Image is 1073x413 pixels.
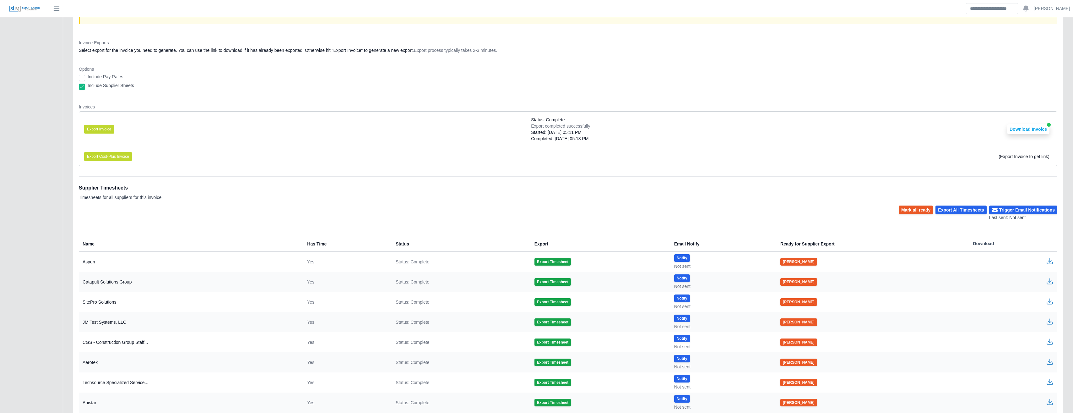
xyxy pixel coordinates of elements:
button: [PERSON_NAME] [780,318,817,326]
div: Not sent [674,263,770,269]
td: Catapult Solutions Group [79,272,302,292]
dt: Options [79,66,1057,72]
span: Status: Complete [396,319,429,325]
th: Name [79,236,302,252]
span: Status: Complete [396,379,429,386]
th: Has Time [302,236,391,252]
button: Notify [674,395,690,403]
button: Export Timesheet [534,339,571,346]
button: [PERSON_NAME] [780,379,817,386]
td: Yes [302,292,391,312]
button: Export Timesheet [534,399,571,406]
a: Download Invoice [1007,127,1049,132]
span: Status: Complete [531,117,565,123]
button: Notify [674,254,690,262]
div: Last sent: Not sent [989,214,1057,221]
th: Ready for Supplier Export [775,236,968,252]
button: Export Timesheet [534,359,571,366]
span: Status: Complete [396,339,429,345]
button: Export Timesheet [534,278,571,286]
th: Export [529,236,669,252]
span: Status: Complete [396,259,429,265]
div: Not sent [674,404,770,410]
h1: Supplier Timesheets [79,184,163,192]
div: Started: [DATE] 05:11 PM [531,129,590,135]
div: Not sent [674,283,770,289]
button: Trigger Email Notifications [989,206,1057,214]
button: Notify [674,295,690,302]
button: [PERSON_NAME] [780,359,817,366]
div: Not sent [674,364,770,370]
td: Yes [302,332,391,352]
button: Export Timesheet [534,318,571,326]
button: Export Timesheet [534,379,571,386]
button: [PERSON_NAME] [780,399,817,406]
span: Status: Complete [396,299,429,305]
span: Status: Complete [396,279,429,285]
button: Mark all ready [899,206,933,214]
span: (Export Invoice to get link) [999,154,1049,159]
p: Timesheets for all suppliers for this invoice. [79,194,163,201]
label: Include Pay Rates [88,74,123,80]
td: SitePro Solutions [79,292,302,312]
th: Download [968,236,1057,252]
button: Download Invoice [1007,124,1049,134]
span: Export process typically takes 2-3 minutes. [414,48,497,53]
td: CGS - Construction Group Staff... [79,332,302,352]
button: Export Invoice [84,125,114,134]
div: Not sent [674,384,770,390]
td: Aerotek [79,352,302,372]
dt: Invoice Exports [79,40,1057,46]
img: SLM Logo [9,5,40,12]
a: [PERSON_NAME] [1034,5,1070,12]
td: Techsource Specialized Service... [79,372,302,393]
button: Notify [674,274,690,282]
label: Include Supplier Sheets [88,82,134,89]
div: Not sent [674,344,770,350]
span: Status: Complete [396,399,429,406]
button: [PERSON_NAME] [780,339,817,346]
button: Notify [674,355,690,362]
button: Notify [674,315,690,322]
td: Yes [302,272,391,292]
dt: Invoices [79,104,1057,110]
td: Yes [302,312,391,332]
button: [PERSON_NAME] [780,298,817,306]
td: Aspen [79,252,302,272]
td: JM Test Systems, LLC [79,312,302,332]
button: Export Timesheet [534,258,571,266]
div: Not sent [674,303,770,310]
td: Yes [302,372,391,393]
div: Completed: [DATE] 05:13 PM [531,135,590,142]
button: Notify [674,375,690,383]
div: Not sent [674,323,770,330]
th: Email Notify [669,236,775,252]
div: Export completed successfully [531,123,590,129]
dd: Select export for the invoice you need to generate. You can use the link to download if it has al... [79,47,1057,53]
th: Status [391,236,529,252]
button: Export Cost-Plus Invoice [84,152,132,161]
button: [PERSON_NAME] [780,258,817,266]
input: Search [966,3,1018,14]
span: Status: Complete [396,359,429,366]
button: Export All Timesheets [935,206,986,214]
td: Anistar [79,393,302,413]
td: Yes [302,352,391,372]
button: [PERSON_NAME] [780,278,817,286]
button: Export Timesheet [534,298,571,306]
td: Yes [302,252,391,272]
button: Notify [674,335,690,342]
td: Yes [302,393,391,413]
